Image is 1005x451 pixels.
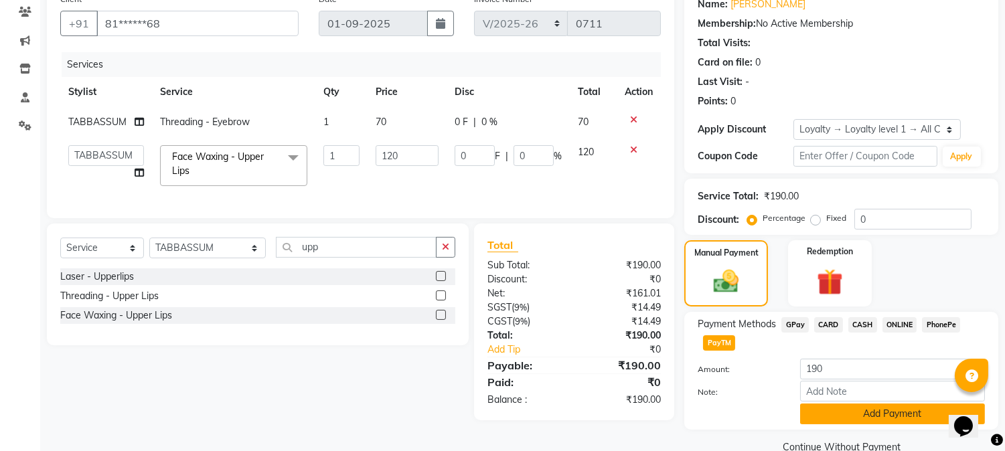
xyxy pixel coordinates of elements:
[172,151,264,177] span: Face Waxing - Upper Lips
[574,314,672,329] div: ₹14.49
[698,189,759,203] div: Service Total:
[793,146,937,167] input: Enter Offer / Coupon Code
[477,357,574,373] div: Payable:
[62,52,671,77] div: Services
[800,381,985,401] input: Add Note
[814,317,843,333] span: CARD
[487,315,512,327] span: CGST
[617,77,661,107] th: Action
[698,17,985,31] div: No Active Membership
[578,116,589,128] span: 70
[574,286,672,300] div: ₹161.01
[694,247,759,259] label: Manual Payment
[477,258,574,272] div: Sub Total:
[477,393,574,407] div: Balance :
[60,270,134,284] div: Laser - Upperlips
[514,302,527,312] span: 9%
[698,122,793,137] div: Apply Discount
[315,77,368,107] th: Qty
[949,397,992,438] iframe: chat widget
[477,286,574,300] div: Net:
[763,212,805,224] label: Percentage
[60,289,159,303] div: Threading - Upper Lips
[152,77,315,107] th: Service
[574,374,672,390] div: ₹0
[698,94,728,108] div: Points:
[698,317,776,331] span: Payment Methods
[698,17,756,31] div: Membership:
[60,308,172,323] div: Face Waxing - Upper Lips
[487,301,512,313] span: SGST
[698,75,743,89] div: Last Visit:
[554,149,562,163] span: %
[800,359,985,379] input: Amount
[376,116,386,128] span: 70
[703,335,735,351] span: PayTM
[882,317,917,333] span: ONLINE
[688,386,790,398] label: Note:
[477,374,574,390] div: Paid:
[730,94,736,108] div: 0
[96,11,299,36] input: Search by Name/Mobile/Email/Code
[578,146,594,158] span: 120
[745,75,749,89] div: -
[698,213,739,227] div: Discount:
[755,56,761,70] div: 0
[477,314,574,329] div: ( )
[591,343,672,357] div: ₹0
[477,272,574,286] div: Discount:
[506,149,508,163] span: |
[68,116,127,128] span: TABBASSUM
[781,317,809,333] span: GPay
[455,115,468,129] span: 0 F
[574,357,672,373] div: ₹190.00
[481,115,497,129] span: 0 %
[189,165,196,177] a: x
[473,115,476,129] span: |
[706,267,746,296] img: _cash.svg
[160,116,250,128] span: Threading - Eyebrow
[848,317,877,333] span: CASH
[698,56,753,70] div: Card on file:
[800,403,985,424] button: Add Payment
[368,77,447,107] th: Price
[574,329,672,343] div: ₹190.00
[323,116,329,128] span: 1
[515,316,528,327] span: 9%
[477,343,591,357] a: Add Tip
[574,272,672,286] div: ₹0
[698,149,793,163] div: Coupon Code
[60,11,98,36] button: +91
[477,300,574,314] div: ( )
[60,77,152,107] th: Stylist
[826,212,846,224] label: Fixed
[807,246,853,258] label: Redemption
[570,77,617,107] th: Total
[495,149,500,163] span: F
[698,36,751,50] div: Total Visits:
[487,238,518,252] span: Total
[922,317,960,333] span: PhonePe
[276,237,437,258] input: Search or Scan
[688,363,790,375] label: Amount:
[477,329,574,343] div: Total:
[809,266,851,298] img: _gift.svg
[447,77,570,107] th: Disc
[943,147,981,167] button: Apply
[574,258,672,272] div: ₹190.00
[574,393,672,407] div: ₹190.00
[764,189,799,203] div: ₹190.00
[574,300,672,314] div: ₹14.49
